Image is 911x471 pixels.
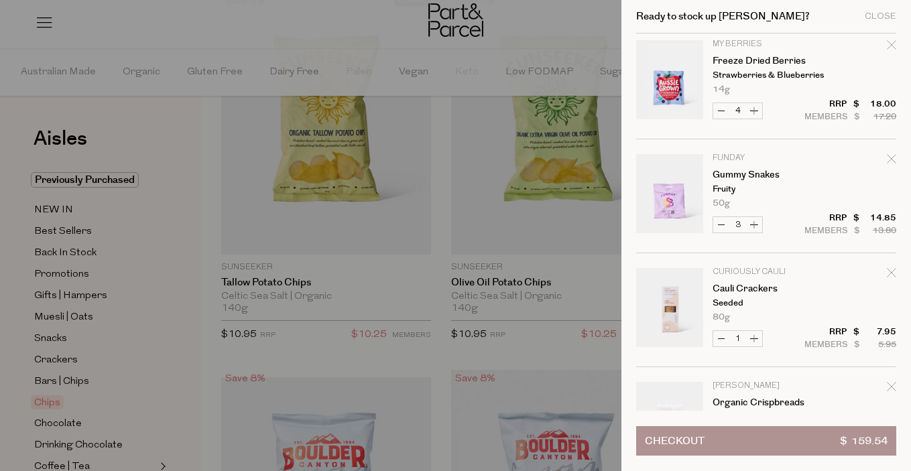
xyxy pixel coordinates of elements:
div: Remove Gummy Snakes [887,152,896,170]
div: Remove Organic Crispbreads [887,380,896,398]
a: Freeze Dried Berries [713,56,816,66]
p: Strawberries & Blueberries [713,71,816,80]
p: My Berries [713,40,816,48]
span: $ 159.54 [840,427,888,455]
p: [PERSON_NAME] [713,382,816,390]
p: Seeded [713,299,816,308]
div: Close [865,12,896,21]
input: QTY Freeze Dried Berries [729,103,746,119]
span: Checkout [645,427,705,455]
p: Fruity [713,185,816,194]
input: QTY Cauli Crackers [729,331,746,346]
div: Remove Cauli Crackers [887,266,896,284]
a: Gummy Snakes [713,170,816,180]
input: QTY Gummy Snakes [729,217,746,232]
h2: Ready to stock up [PERSON_NAME]? [636,11,810,21]
button: Checkout$ 159.54 [636,426,896,456]
a: Cauli Crackers [713,284,816,293]
span: 14g [713,85,730,94]
span: 50g [713,199,730,208]
p: Curiously Cauli [713,268,816,276]
p: Funday [713,154,816,162]
div: Remove Freeze Dried Berries [887,38,896,56]
a: Organic Crispbreads [713,398,816,407]
span: 80g [713,313,730,322]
